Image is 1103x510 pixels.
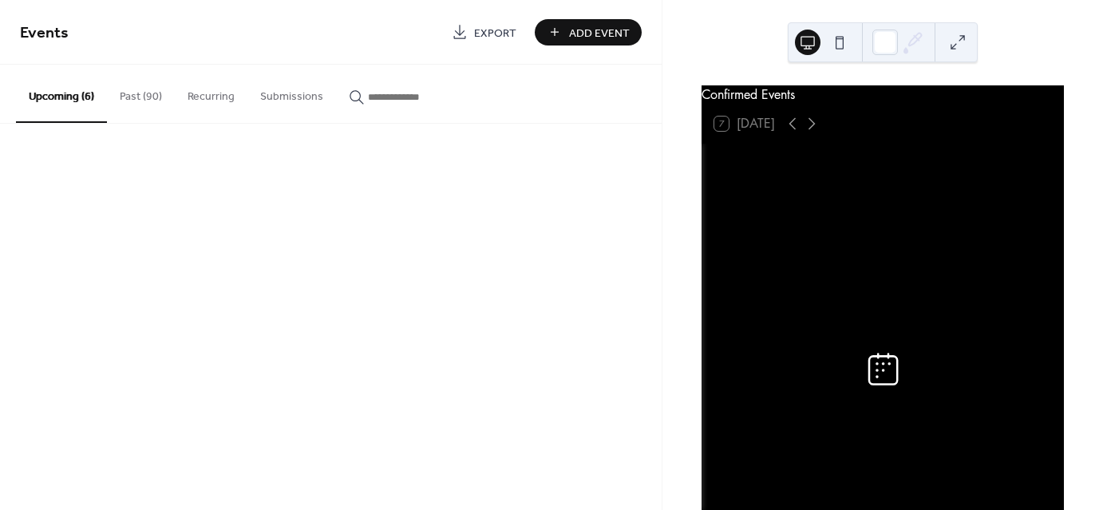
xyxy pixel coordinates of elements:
span: Events [20,18,69,49]
span: Export [474,25,516,42]
div: Confirmed Events [702,85,1064,105]
a: Export [440,19,528,45]
span: Add Event [569,25,630,42]
button: Past (90) [107,65,175,121]
button: Submissions [247,65,336,121]
button: Recurring [175,65,247,121]
button: Add Event [535,19,642,45]
button: Upcoming (6) [16,65,107,123]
